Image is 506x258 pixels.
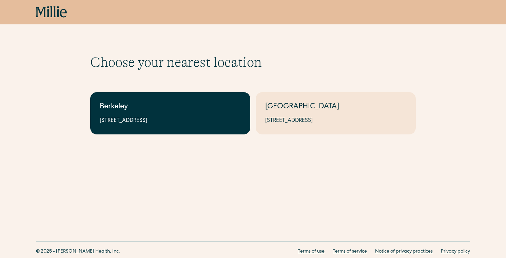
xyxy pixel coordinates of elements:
a: Notice of privacy practices [375,248,433,255]
a: Berkeley[STREET_ADDRESS] [90,92,250,134]
a: Terms of use [298,248,325,255]
a: [GEOGRAPHIC_DATA][STREET_ADDRESS] [256,92,416,134]
h1: Choose your nearest location [90,54,416,70]
div: © 2025 - [PERSON_NAME] Health, Inc. [36,248,120,255]
a: Privacy policy [441,248,470,255]
div: Berkeley [100,102,241,113]
a: Terms of service [333,248,367,255]
div: [GEOGRAPHIC_DATA] [265,102,406,113]
div: [STREET_ADDRESS] [265,117,406,125]
div: [STREET_ADDRESS] [100,117,241,125]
